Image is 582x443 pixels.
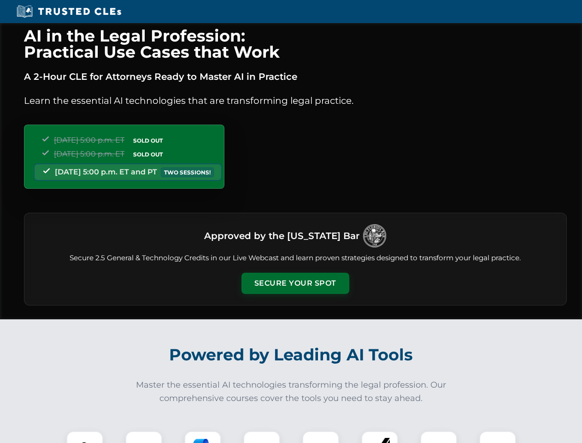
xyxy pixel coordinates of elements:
span: [DATE] 5:00 p.m. ET [54,136,124,144]
span: SOLD OUT [130,136,166,145]
h1: AI in the Legal Profession: Practical Use Cases that Work [24,28,567,60]
p: Master the essential AI technologies transforming the legal profession. Our comprehensive courses... [130,378,453,405]
img: Logo [363,224,386,247]
p: A 2-Hour CLE for Attorneys Ready to Master AI in Practice [24,69,567,84]
span: [DATE] 5:00 p.m. ET [54,150,124,158]
button: Secure Your Spot [241,273,349,294]
span: SOLD OUT [130,150,166,159]
img: Trusted CLEs [14,5,124,18]
p: Secure 2.5 General & Technology Credits in our Live Webcast and learn proven strategies designed ... [35,253,555,263]
p: Learn the essential AI technologies that are transforming legal practice. [24,93,567,108]
h3: Approved by the [US_STATE] Bar [204,227,359,244]
h2: Powered by Leading AI Tools [36,339,547,371]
